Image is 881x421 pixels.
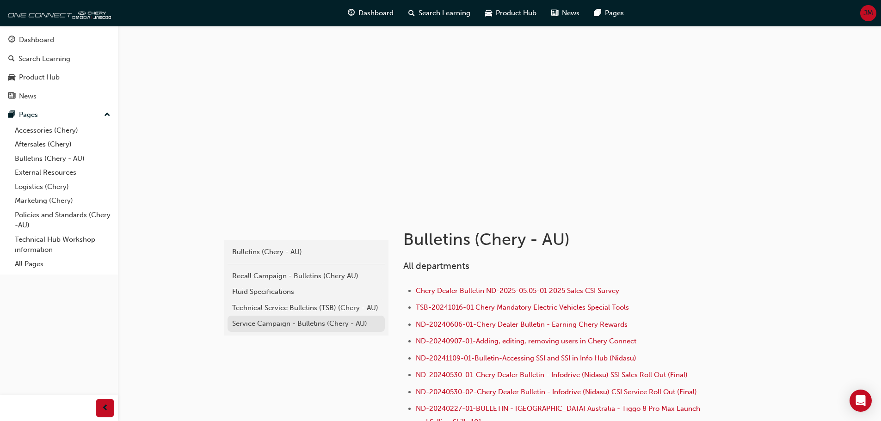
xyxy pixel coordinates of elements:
[4,106,114,123] button: Pages
[232,271,380,281] div: Recall Campaign - Bulletins (Chery AU)
[401,4,478,23] a: search-iconSearch Learning
[416,388,697,396] a: ND-20240530-02-Chery Dealer Bulletin - Infodrive (Nidasu) CSI Service Roll Out (Final)
[544,4,587,23] a: news-iconNews
[4,88,114,105] a: News
[11,180,114,194] a: Logistics (Chery)
[403,229,707,250] h1: Bulletins (Chery - AU)
[232,303,380,313] div: Technical Service Bulletins (TSB) (Chery - AU)
[8,111,15,119] span: pages-icon
[358,8,394,18] span: Dashboard
[408,7,415,19] span: search-icon
[228,300,385,316] a: Technical Service Bulletins (TSB) (Chery - AU)
[11,194,114,208] a: Marketing (Chery)
[416,354,636,362] a: ND-20241109-01-Bulletin-Accessing SSI and SSI in Info Hub (Nidasu)
[5,4,111,22] img: oneconnect
[419,8,470,18] span: Search Learning
[605,8,624,18] span: Pages
[348,7,355,19] span: guage-icon
[416,287,619,295] a: Chery Dealer Bulletin ND-2025-05.05-01 2025 Sales CSI Survey
[4,30,114,106] button: DashboardSearch LearningProduct HubNews
[416,337,636,345] a: ND-20240907-01-Adding, editing, removing users in Chery Connect
[496,8,536,18] span: Product Hub
[11,257,114,271] a: All Pages
[228,284,385,300] a: Fluid Specifications
[19,110,38,120] div: Pages
[11,208,114,232] a: Policies and Standards (Chery -AU)
[228,268,385,284] a: Recall Campaign - Bulletins (Chery AU)
[8,36,15,44] span: guage-icon
[863,8,873,18] span: JM
[850,390,872,412] div: Open Intercom Messenger
[102,403,109,414] span: prev-icon
[587,4,631,23] a: pages-iconPages
[232,318,380,329] div: Service Campaign - Bulletins (Chery - AU)
[11,232,114,257] a: Technical Hub Workshop information
[4,69,114,86] a: Product Hub
[416,371,688,379] a: ND-20240530-01-Chery Dealer Bulletin - Infodrive (Nidasu) SSI Sales Roll Out (Final)
[8,55,15,63] span: search-icon
[478,4,544,23] a: car-iconProduct Hub
[485,7,492,19] span: car-icon
[416,320,628,329] a: ND-20240606-01-Chery Dealer Bulletin - Earning Chery Rewards
[19,35,54,45] div: Dashboard
[860,5,876,21] button: JM
[11,165,114,180] a: External Resources
[8,92,15,101] span: news-icon
[4,31,114,49] a: Dashboard
[18,54,70,64] div: Search Learning
[4,50,114,67] a: Search Learning
[11,152,114,166] a: Bulletins (Chery - AU)
[403,261,469,271] span: All departments
[8,73,15,82] span: car-icon
[416,303,629,311] a: TSB-20241016-01 Chery Mandatory Electric Vehicles Special Tools
[19,91,37,102] div: News
[11,123,114,138] a: Accessories (Chery)
[594,7,601,19] span: pages-icon
[232,287,380,297] div: Fluid Specifications
[562,8,579,18] span: News
[19,72,60,83] div: Product Hub
[551,7,558,19] span: news-icon
[11,137,114,152] a: Aftersales (Chery)
[228,316,385,332] a: Service Campaign - Bulletins (Chery - AU)
[104,109,111,121] span: up-icon
[232,247,380,257] div: Bulletins (Chery - AU)
[228,244,385,260] a: Bulletins (Chery - AU)
[340,4,401,23] a: guage-iconDashboard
